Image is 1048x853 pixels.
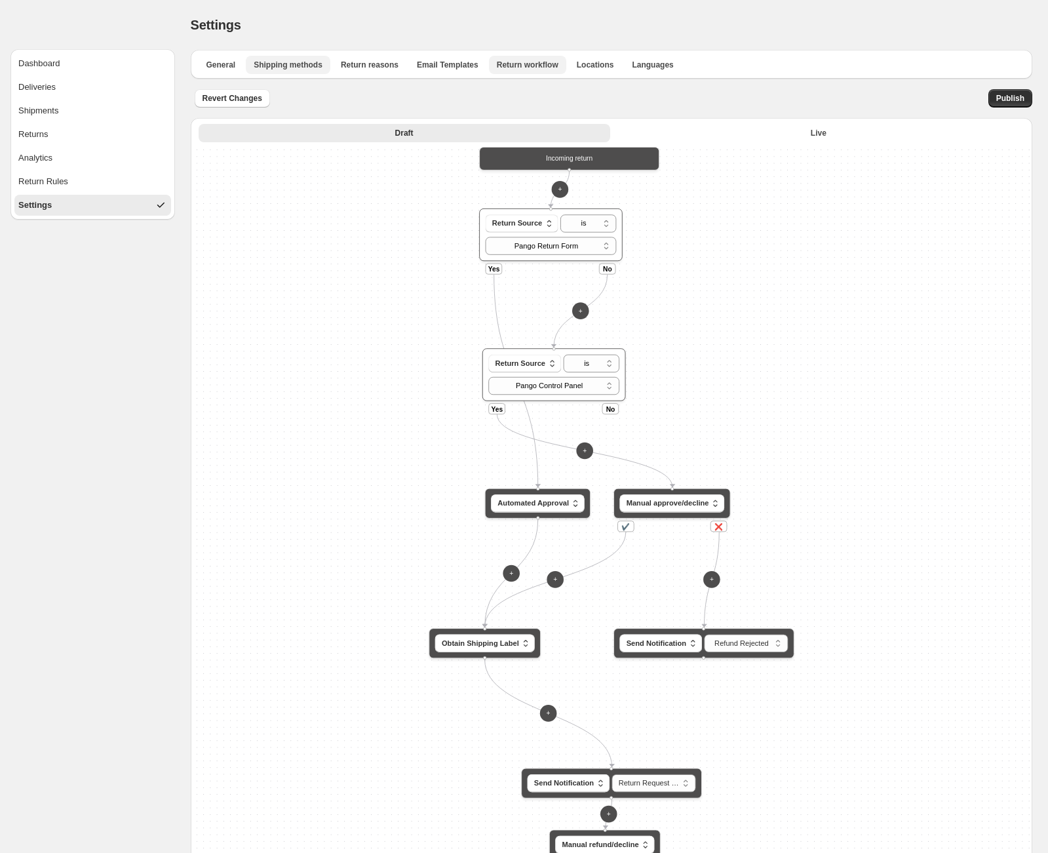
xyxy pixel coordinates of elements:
[632,60,673,70] span: Languages
[484,520,537,627] g: Edge from a01e1d0f-5c31-45db-86d4-c92cae112809 to 0e032eb2-bbd1-4f6f-8fe6-b425da225225
[482,348,625,401] div: Return SourceYesNo
[14,77,171,98] button: Deliveries
[704,532,719,627] g: Edge from 191e7e76-b775-4873-9e48-fe168c3e880c to ecb972db-3ced-4fbb-bcb0-708ba70f22c4
[497,498,569,509] span: Automated Approval
[191,18,241,32] span: Settings
[572,302,589,319] button: +
[613,488,731,519] div: Manual approve/decline✔️❌
[605,799,611,828] g: Edge from cba5710f-7d71-415a-85f7-cd419eb91a60 to adb0bfb6-d2f4-47eb-a007-74c37c170b6a
[14,171,171,192] button: Return Rules
[497,60,558,70] span: Return workflow
[576,443,593,460] button: +
[14,100,171,121] button: Shipments
[547,571,564,588] button: +
[18,199,52,212] div: Settings
[203,93,262,104] span: Revert Changes
[484,660,611,767] g: Edge from 0e032eb2-bbd1-4f6f-8fe6-b425da225225 to cba5710f-7d71-415a-85f7-cd419eb91a60
[14,124,171,145] button: Returns
[485,153,653,164] div: Incoming return
[479,208,622,261] div: Return SourceYesNo
[485,214,558,232] button: Return Source
[441,638,518,649] span: Obtain Shipping Label
[484,488,591,519] div: Automated Approval
[626,498,708,509] span: Manual approve/decline
[491,494,585,512] button: Automated Approval
[18,175,68,188] div: Return Rules
[488,355,561,372] button: Return Source
[417,60,478,70] span: Email Templates
[562,839,638,850] span: Manual refund/decline
[479,147,659,170] div: Incoming return
[395,128,414,138] span: Draft
[14,195,171,216] button: Settings
[14,148,171,169] button: Analytics
[503,565,520,582] button: +
[429,628,541,658] div: Obtain Shipping Label
[811,128,826,138] span: Live
[703,571,720,588] button: +
[254,60,322,70] span: Shipping methods
[539,705,556,722] button: +
[626,638,686,649] span: Send Notification
[195,89,270,108] button: Revert Changes
[484,532,625,627] g: Edge from 191e7e76-b775-4873-9e48-fe168c3e880c to 0e032eb2-bbd1-4f6f-8fe6-b425da225225
[988,89,1032,108] button: Publish
[206,60,236,70] span: General
[18,57,60,70] div: Dashboard
[521,768,702,799] div: Send Notification
[497,414,672,487] g: Edge from 987a6e3d-39f3-43bf-a014-b210c62f41a0 to 191e7e76-b775-4873-9e48-fe168c3e880c
[619,494,724,512] button: Manual approve/decline
[18,128,49,141] div: Returns
[18,81,56,94] div: Deliveries
[553,275,607,347] g: Edge from default_flag to 987a6e3d-39f3-43bf-a014-b210c62f41a0
[600,806,617,823] button: +
[527,774,609,792] button: Send Notification
[613,628,794,658] div: Send Notification
[534,778,593,789] span: Send Notification
[551,172,569,208] g: Edge from default_start to default_flag
[14,53,171,74] button: Dashboard
[18,104,58,117] div: Shipments
[577,60,614,70] span: Locations
[18,151,52,165] div: Analytics
[435,635,534,652] button: Obtain Shipping Label
[341,60,398,70] span: Return reasons
[602,403,619,414] div: No
[494,275,537,487] g: Edge from default_flag to a01e1d0f-5c31-45db-86d4-c92cae112809
[551,181,568,198] button: +
[613,124,1024,142] button: Live version
[619,635,701,652] button: Send Notification
[492,218,541,229] span: Return Source
[495,358,545,369] span: Return Source
[996,93,1024,104] span: Publish
[199,124,610,142] button: Draft version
